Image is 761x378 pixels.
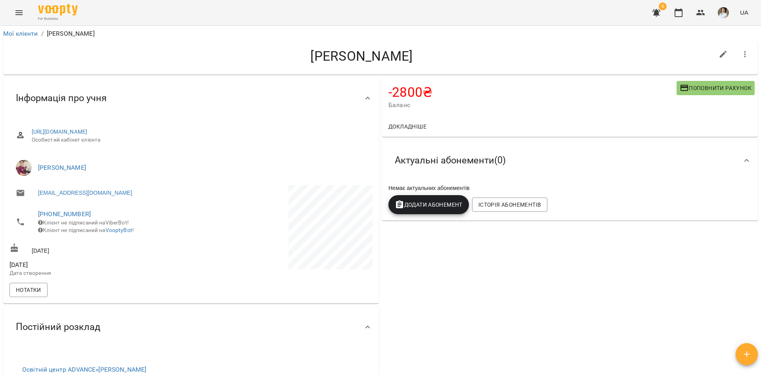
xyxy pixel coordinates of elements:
button: Докладніше [385,119,430,134]
div: [DATE] [8,242,191,256]
button: Поповнити рахунок [677,81,755,95]
p: [PERSON_NAME] [47,29,95,38]
button: Menu [10,3,29,22]
a: [URL][DOMAIN_NAME] [32,129,88,135]
span: UA [740,8,748,17]
li: / [41,29,44,38]
span: Історія абонементів [478,200,541,209]
span: Додати Абонемент [395,200,463,209]
div: Постійний розклад [3,307,379,347]
span: Поповнити рахунок [680,83,751,93]
a: [EMAIL_ADDRESS][DOMAIN_NAME] [38,189,132,197]
button: Історія абонементів [472,198,547,212]
img: 06122fbd42512233cf3643b7d2b9a058.jpg [718,7,729,18]
h4: [PERSON_NAME] [10,48,714,64]
img: Бойко Дмитро Вікторович [16,160,32,176]
p: Дата створення [10,269,189,277]
div: Інформація про учня [3,78,379,119]
h4: -2800 ₴ [388,84,677,100]
a: [PERSON_NAME] [38,164,86,171]
a: [PHONE_NUMBER] [38,210,91,218]
span: Нотатки [16,285,41,295]
a: Мої клієнти [3,30,38,37]
button: Додати Абонемент [388,195,469,214]
a: Освітній центр ADVANCE»[PERSON_NAME] [22,366,146,373]
span: [DATE] [10,260,189,270]
span: Інформація про учня [16,92,107,104]
span: Актуальні абонементи ( 0 ) [395,154,506,167]
nav: breadcrumb [3,29,758,38]
button: Нотатки [10,283,48,297]
div: Актуальні абонементи(0) [382,140,758,181]
div: Немає актуальних абонементів [387,182,753,194]
img: Voopty Logo [38,4,78,15]
span: For Business [38,16,78,21]
span: 6 [659,2,667,10]
button: UA [737,5,751,20]
span: Клієнт не підписаний на ViberBot! [38,219,129,226]
span: Баланс [388,100,677,110]
span: Докладніше [388,122,426,131]
a: VooptyBot [105,227,132,233]
span: Постійний розклад [16,321,100,333]
span: Особистий кабінет клієнта [32,136,366,144]
span: Клієнт не підписаний на ! [38,227,134,233]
